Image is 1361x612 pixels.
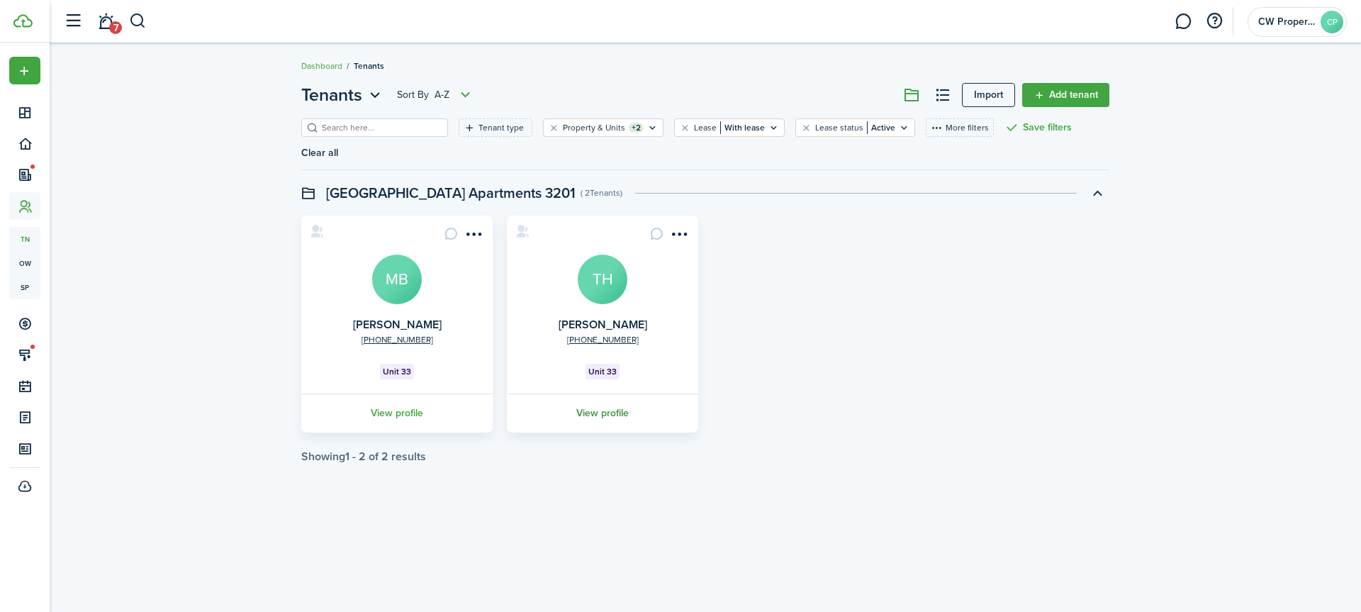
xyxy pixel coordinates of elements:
avatar-text: CP [1321,11,1343,33]
button: Clear filter [548,122,560,133]
span: Unit 33 [588,365,617,378]
a: Dashboard [301,60,342,72]
a: TH [578,255,627,304]
filter-tag: Open filter [543,118,663,137]
swimlane-subtitle: ( 2 Tenants ) [581,187,622,199]
a: [PERSON_NAME] [559,316,647,333]
span: Tenants [354,60,384,72]
pagination-page-total: 1 - 2 of 2 [345,448,388,464]
a: View profile [299,394,495,433]
button: Open resource center [1202,9,1226,33]
a: Add tenant [1022,83,1109,107]
button: Clear all [301,148,338,159]
button: Open menu [667,227,690,246]
filter-tag: Open filter [674,118,785,137]
button: Toggle accordion [1085,181,1109,205]
button: More filters [926,118,994,137]
filter-tag-label: Tenant type [478,121,524,134]
filter-tag: Open filter [795,118,915,137]
button: Save filters [1004,118,1072,137]
span: Sort by [397,88,435,102]
a: [PHONE_NUMBER] [362,333,433,346]
filter-tag: Open filter [459,118,532,137]
span: CW Properties [1258,17,1315,27]
button: Open menu [9,57,40,84]
filter-tag-label: Lease [694,121,717,134]
a: tn [9,227,40,251]
button: Open menu [461,227,484,246]
filter-tag-value: With lease [720,121,765,134]
a: MB [372,255,422,304]
input: Search here... [318,121,443,135]
a: View profile [505,394,700,433]
button: Search [129,9,147,33]
swimlane-title: [GEOGRAPHIC_DATA] Apartments 3201 [326,182,576,204]
a: [PHONE_NUMBER] [567,333,639,346]
span: Tenants [301,82,362,108]
filter-tag-value: Active [867,121,895,134]
a: [PERSON_NAME] [353,316,442,333]
a: sp [9,275,40,299]
a: Messaging [1170,4,1197,40]
span: A-Z [435,88,449,102]
button: Open menu [301,82,384,108]
button: Tenants [301,82,384,108]
button: Open menu [397,87,474,104]
img: TenantCloud [13,14,33,28]
button: Clear filter [800,122,812,133]
a: Import [962,83,1015,107]
filter-tag-label: Property & Units [563,121,625,134]
span: Unit 33 [383,365,411,378]
div: Showing results [301,450,426,463]
button: Clear filter [679,122,691,133]
filter-tag-label: Lease status [815,121,863,134]
a: Notifications [92,4,119,40]
span: 7 [109,21,122,34]
button: Open sidebar [60,8,86,35]
a: ow [9,251,40,275]
button: Sort byA-Z [397,87,474,104]
filter-tag-counter: +2 [629,123,644,133]
tenant-list-swimlane-item: Toggle accordion [301,216,1109,463]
